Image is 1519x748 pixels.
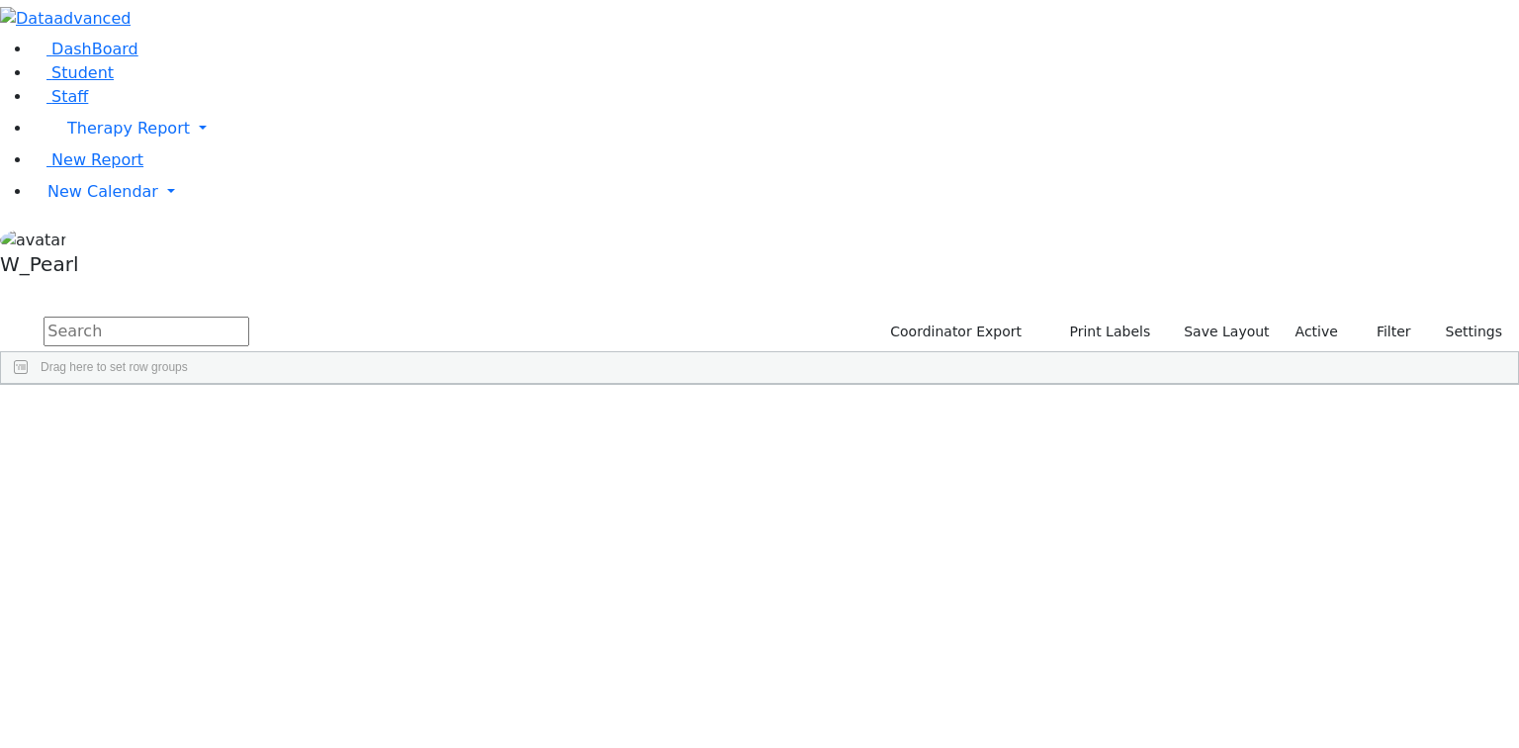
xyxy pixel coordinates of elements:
a: Therapy Report [32,109,1519,148]
input: Search [44,317,249,346]
a: New Calendar [32,172,1519,212]
a: Staff [32,87,88,106]
span: Staff [51,87,88,106]
a: DashBoard [32,40,138,58]
span: DashBoard [51,40,138,58]
span: Therapy Report [67,119,190,138]
button: Print Labels [1046,317,1159,347]
button: Settings [1420,317,1511,347]
button: Filter [1351,317,1420,347]
a: Student [32,63,114,82]
label: Active [1287,317,1347,347]
button: Save Layout [1175,317,1278,347]
span: New Report [51,150,143,169]
a: New Report [32,150,143,169]
span: Student [51,63,114,82]
span: Drag here to set row groups [41,360,188,374]
span: New Calendar [47,182,158,201]
button: Coordinator Export [877,317,1030,347]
